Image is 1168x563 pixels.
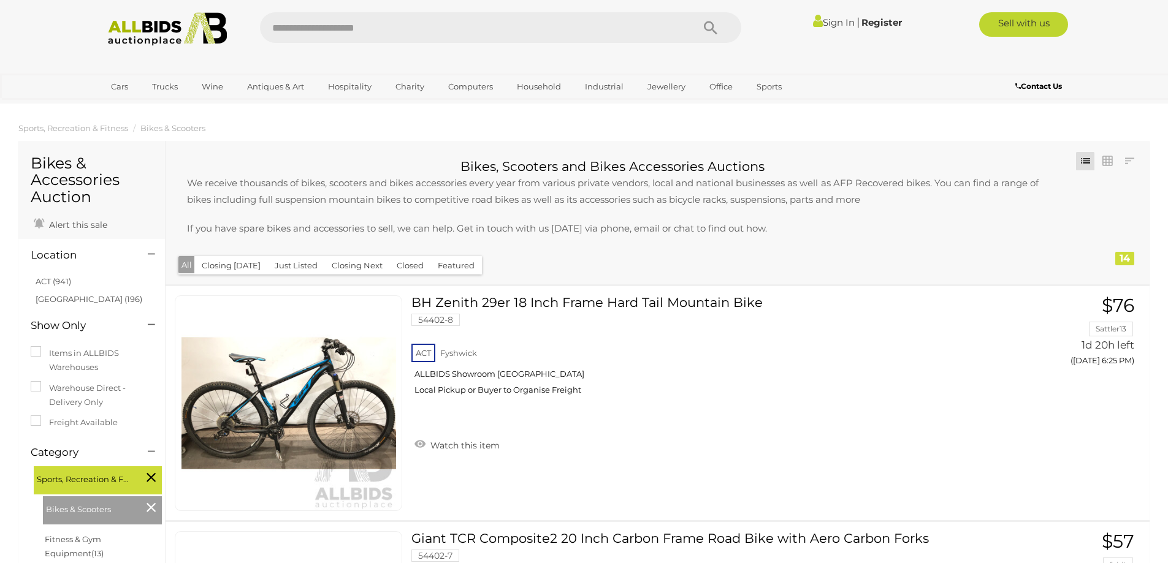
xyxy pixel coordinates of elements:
[31,249,129,261] h4: Location
[421,295,976,404] a: BH Zenith 29er 18 Inch Frame Hard Tail Mountain Bike 54402-8 ACT Fyshwick ALLBIDS Showroom [GEOGR...
[31,320,129,331] h4: Show Only
[46,219,107,230] span: Alert this sale
[749,77,790,97] a: Sports
[267,256,325,275] button: Just Listed
[194,77,231,97] a: Wine
[509,77,569,97] a: Household
[178,256,195,274] button: All
[387,77,432,97] a: Charity
[175,159,1051,173] h2: Bikes, Scooters and Bikes Accessories Auctions
[37,469,129,486] span: Sports, Recreation & Fitness
[857,15,860,29] span: |
[239,77,312,97] a: Antiques & Art
[1015,81,1062,91] b: Contact Us
[91,548,104,558] span: (13)
[1102,294,1134,317] span: $76
[101,12,234,46] img: Allbids.com.au
[181,296,396,510] img: 54402-8a.jpg
[440,77,501,97] a: Computers
[979,12,1068,37] a: Sell with us
[46,499,138,516] span: Bikes & Scooters
[36,294,142,304] a: [GEOGRAPHIC_DATA] (196)
[175,175,1051,208] p: We receive thousands of bikes, scooters and bikes accessories every year from various private ven...
[144,77,186,97] a: Trucks
[18,123,128,133] a: Sports, Recreation & Fitness
[430,256,482,275] button: Featured
[31,346,153,375] label: Items in ALLBIDS Warehouses
[36,276,71,286] a: ACT (941)
[103,97,206,117] a: [GEOGRAPHIC_DATA]
[194,256,268,275] button: Closing [DATE]
[577,77,632,97] a: Industrial
[320,77,380,97] a: Hospitality
[411,435,503,453] a: Watch this item
[1102,530,1134,553] span: $57
[701,77,741,97] a: Office
[639,77,693,97] a: Jewellery
[31,447,129,458] h4: Category
[813,17,855,28] a: Sign In
[861,17,902,28] a: Register
[31,155,153,206] h1: Bikes & Accessories Auction
[45,534,104,558] a: Fitness & Gym Equipment(13)
[680,12,741,43] button: Search
[175,220,1051,236] p: If you have spare bikes and accessories to sell, we can help. Get in touch with us [DATE] via pho...
[31,381,153,410] label: Warehouse Direct - Delivery Only
[31,415,118,429] label: Freight Available
[995,295,1137,372] a: $76 Sattler13 1d 20h left ([DATE] 6:25 PM)
[389,256,431,275] button: Closed
[1115,252,1134,265] div: 14
[1015,80,1065,93] a: Contact Us
[103,77,136,97] a: Cars
[140,123,205,133] a: Bikes & Scooters
[31,214,110,233] a: Alert this sale
[324,256,390,275] button: Closing Next
[427,440,500,451] span: Watch this item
